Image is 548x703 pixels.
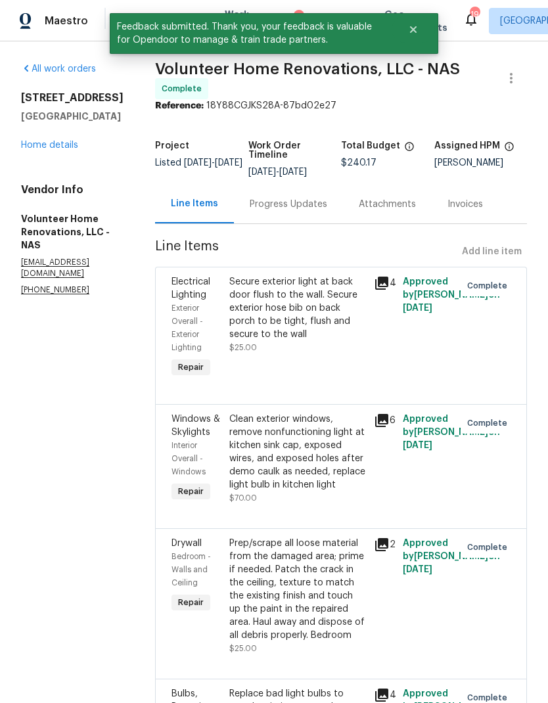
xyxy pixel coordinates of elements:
[470,8,479,21] div: 19
[171,442,206,476] span: Interior Overall - Windows
[171,197,218,210] div: Line Items
[110,13,392,54] span: Feedback submitted. Thank you, your feedback is valuable for Opendoor to manage & train trade par...
[21,141,78,150] a: Home details
[403,304,432,313] span: [DATE]
[403,441,432,450] span: [DATE]
[403,565,432,574] span: [DATE]
[374,687,395,703] div: 4
[229,645,257,652] span: $25.00
[21,183,124,196] h4: Vendor Info
[173,596,209,609] span: Repair
[45,14,88,28] span: Maestro
[403,415,500,450] span: Approved by [PERSON_NAME] on
[467,541,513,554] span: Complete
[341,141,400,150] h5: Total Budget
[434,158,528,168] div: [PERSON_NAME]
[279,168,307,177] span: [DATE]
[467,417,513,430] span: Complete
[374,275,395,291] div: 4
[171,553,211,587] span: Bedroom - Walls and Ceiling
[341,158,377,168] span: $240.17
[229,537,366,642] div: Prep/scrape all loose material from the damaged area; prime if needed. Patch the crack in the cei...
[248,141,342,160] h5: Work Order Timeline
[173,485,209,498] span: Repair
[229,275,366,341] div: Secure exterior light at back door flush to the wall. Secure exterior hose bib on back porch to b...
[359,198,416,211] div: Attachments
[162,82,207,95] span: Complete
[21,212,124,252] h5: Volunteer Home Renovations, LLC - NAS
[155,101,204,110] b: Reference:
[155,240,457,264] span: Line Items
[374,537,395,553] div: 2
[225,8,258,34] span: Work Orders
[229,344,257,351] span: $25.00
[403,539,500,574] span: Approved by [PERSON_NAME] on
[229,413,366,491] div: Clean exterior windows, remove nonfunctioning light at kitchen sink cap, exposed wires, and expos...
[184,158,242,168] span: -
[171,304,203,351] span: Exterior Overall - Exterior Lighting
[434,141,500,150] h5: Assigned HPM
[403,277,500,313] span: Approved by [PERSON_NAME] on
[21,64,96,74] a: All work orders
[404,141,415,158] span: The total cost of line items that have been proposed by Opendoor. This sum includes line items th...
[155,158,242,168] span: Listed
[215,158,242,168] span: [DATE]
[184,158,212,168] span: [DATE]
[392,16,435,43] button: Close
[294,10,304,23] div: 2
[155,61,460,77] span: Volunteer Home Renovations, LLC - NAS
[504,141,514,158] span: The hpm assigned to this work order.
[248,168,276,177] span: [DATE]
[155,99,527,112] div: 18Y88CGJKS28A-87bd02e27
[447,198,483,211] div: Invoices
[374,413,395,428] div: 6
[171,415,220,437] span: Windows & Skylights
[171,277,210,300] span: Electrical Lighting
[155,141,189,150] h5: Project
[384,8,447,34] span: Geo Assignments
[21,91,124,104] h2: [STREET_ADDRESS]
[171,539,202,548] span: Drywall
[21,110,124,123] h5: [GEOGRAPHIC_DATA]
[248,168,307,177] span: -
[229,494,257,502] span: $70.00
[173,361,209,374] span: Repair
[467,279,513,292] span: Complete
[250,198,327,211] div: Progress Updates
